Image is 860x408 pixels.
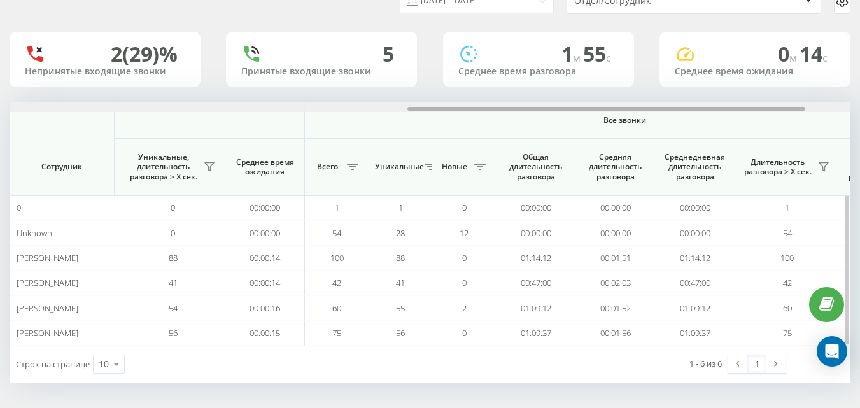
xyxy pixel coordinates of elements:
[606,51,611,65] span: c
[747,355,766,373] a: 1
[332,302,341,314] span: 60
[575,295,655,320] td: 00:01:52
[439,162,470,172] span: Новые
[17,302,78,314] span: [PERSON_NAME]
[225,220,305,245] td: 00:00:00
[169,252,178,264] span: 88
[99,358,109,370] div: 10
[396,227,405,239] span: 28
[655,220,735,245] td: 00:00:00
[778,40,800,67] span: 0
[585,152,645,182] span: Средняя длительность разговора
[396,327,405,339] span: 56
[575,321,655,346] td: 00:01:56
[822,51,828,65] span: c
[20,162,103,172] span: Сотрудник
[496,246,575,271] td: 01:14:12
[335,202,339,213] span: 1
[561,40,583,67] span: 1
[171,227,175,239] span: 0
[127,152,200,182] span: Уникальные, длительность разговора > Х сек.
[458,66,619,77] div: Среднее время разговора
[169,327,178,339] span: 56
[225,321,305,346] td: 00:00:15
[241,66,402,77] div: Принятые входящие звонки
[655,321,735,346] td: 01:09:37
[785,202,789,213] span: 1
[783,327,792,339] span: 75
[396,277,405,288] span: 41
[741,157,814,177] span: Длительность разговора > Х сек.
[225,246,305,271] td: 00:00:14
[169,277,178,288] span: 41
[332,327,341,339] span: 75
[17,277,78,288] span: [PERSON_NAME]
[496,271,575,295] td: 00:47:00
[225,271,305,295] td: 00:00:14
[783,277,792,288] span: 42
[800,40,828,67] span: 14
[496,295,575,320] td: 01:09:12
[332,227,341,239] span: 54
[783,227,792,239] span: 54
[17,227,52,239] span: Unknown
[462,202,467,213] span: 0
[17,327,78,339] span: [PERSON_NAME]
[396,302,405,314] span: 55
[575,195,655,220] td: 00:00:00
[25,66,185,77] div: Непринятые входящие звонки
[17,252,78,264] span: [PERSON_NAME]
[689,357,722,370] div: 1 - 6 из 6
[225,295,305,320] td: 00:00:16
[575,271,655,295] td: 00:02:03
[583,40,611,67] span: 55
[383,42,394,66] div: 5
[235,157,295,177] span: Среднее время ожидания
[655,295,735,320] td: 01:09:12
[462,327,467,339] span: 0
[462,277,467,288] span: 0
[496,220,575,245] td: 00:00:00
[783,302,792,314] span: 60
[396,252,405,264] span: 88
[496,195,575,220] td: 00:00:00
[375,162,421,172] span: Уникальные
[16,358,90,370] span: Строк на странице
[655,246,735,271] td: 01:14:12
[789,51,800,65] span: м
[462,302,467,314] span: 2
[575,220,655,245] td: 00:00:00
[573,51,583,65] span: м
[655,195,735,220] td: 00:00:00
[17,202,21,213] span: 0
[169,302,178,314] span: 54
[311,162,343,172] span: Всего
[111,42,178,66] div: 2 (29)%
[225,195,305,220] td: 00:00:00
[665,152,725,182] span: Среднедневная длительность разговора
[460,227,469,239] span: 12
[171,202,175,213] span: 0
[398,202,403,213] span: 1
[332,277,341,288] span: 42
[330,252,344,264] span: 100
[505,152,566,182] span: Общая длительность разговора
[655,271,735,295] td: 00:47:00
[462,252,467,264] span: 0
[496,321,575,346] td: 01:09:37
[575,246,655,271] td: 00:01:51
[780,252,794,264] span: 100
[817,336,847,367] div: Open Intercom Messenger
[675,66,835,77] div: Среднее время ожидания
